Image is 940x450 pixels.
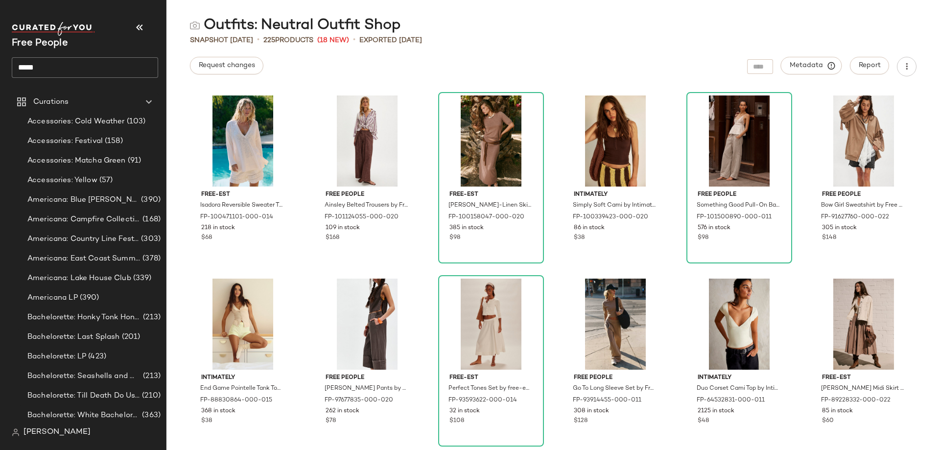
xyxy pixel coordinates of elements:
img: 93914455_011_a [566,279,665,370]
span: Americana: Lake House Club [27,273,131,284]
span: Free People [574,374,657,382]
span: (103) [125,116,146,127]
span: FP-88830864-000-015 [200,396,272,405]
span: $60 [822,417,834,426]
span: $48 [698,417,709,426]
span: Free People [326,190,409,199]
span: 308 in stock [574,407,609,416]
span: Go To Long Sleeve Set by Free People in White, Size: L [573,384,656,393]
span: Curations [33,96,69,108]
span: $68 [201,234,212,242]
span: Perfect Tones Set by free-est at Free People in White, Size: S [448,384,532,393]
span: Accessories: Cold Weather [27,116,125,127]
img: 88830864_015_0 [193,279,292,370]
span: Request changes [198,62,255,70]
span: $168 [326,234,339,242]
span: Free People [822,190,905,199]
span: $78 [326,417,336,426]
img: 101124055_020_a [318,95,417,187]
span: (363) [140,410,161,421]
span: 385 in stock [449,224,484,233]
span: Metadata [789,61,834,70]
span: (390) [78,292,99,304]
span: [PERSON_NAME] Midi Skirt by free-est at Free People in Brown, Size: L [821,384,904,393]
span: Accessories: Festival [27,136,103,147]
div: Outfits: Neutral Outfit Shop [190,16,401,35]
img: 100158047_020_a [442,95,540,187]
span: FP-101124055-000-020 [325,213,399,222]
span: FP-100158047-000-020 [448,213,524,222]
span: $38 [574,234,585,242]
span: (213) [141,371,161,382]
span: • [353,34,355,46]
span: 368 in stock [201,407,235,416]
img: 89228332_022_a [814,279,913,370]
span: Duo Corset Cami Top by Intimately at Free People in White, Size: XS [697,384,780,393]
span: (201) [120,332,141,343]
p: Exported [DATE] [359,35,422,46]
span: Intimately [574,190,657,199]
img: 93593622_014_a [442,279,540,370]
span: Simply Soft Cami by Intimately at Free People in Brown, Size: M/L [573,201,656,210]
span: Intimately [698,374,781,382]
div: Products [263,35,313,46]
span: (423) [86,351,106,362]
span: Something Good Pull-On Barrel Pants by Free People in White, Size: M [697,201,780,210]
span: $148 [822,234,836,242]
img: svg%3e [12,428,20,436]
span: Bachelorette: LP [27,351,86,362]
span: FP-101500890-000-011 [697,213,772,222]
span: 576 in stock [698,224,730,233]
span: Bachelorette: Honky Tonk Honey [27,312,141,323]
img: 91627760_022_a [814,95,913,187]
span: (91) [126,155,141,166]
span: Bachelorette: Seashells and Wedding Bells [27,371,141,382]
span: 2125 in stock [698,407,734,416]
span: End Game Pointelle Tank Top by Intimately at Free People in White, Size: L [200,384,283,393]
span: Americana: Campfire Collective [27,214,141,225]
span: Free People [326,374,409,382]
span: Free People [698,190,781,199]
span: FP-91627760-000-022 [821,213,889,222]
span: Americana: Blue [PERSON_NAME] Baby [27,194,139,206]
span: $108 [449,417,464,426]
button: Metadata [781,57,842,74]
span: Americana: East Coast Summer [27,253,141,264]
img: 97677835_020_a [318,279,417,370]
img: 101500890_011_0 [690,95,789,187]
span: FP-89228332-000-022 [821,396,891,405]
img: 100471101_014_d [193,95,292,187]
span: Accessories: Matcha Green [27,155,126,166]
span: [PERSON_NAME] [23,426,91,438]
img: svg%3e [190,21,200,30]
button: Request changes [190,57,263,74]
span: (378) [141,253,161,264]
img: 64532831_011_0 [690,279,789,370]
span: Bachelorette: White Bachelorette Outfits [27,410,140,421]
span: $98 [449,234,460,242]
span: free-est [822,374,905,382]
span: (168) [141,214,161,225]
span: Report [858,62,881,70]
span: $128 [574,417,587,426]
span: • [257,34,259,46]
span: (390) [139,194,161,206]
span: 109 in stock [326,224,360,233]
span: free-est [449,374,533,382]
span: Bow Girl Sweatshirt by Free People in Brown, Size: S [821,201,904,210]
span: FP-100339423-000-020 [573,213,648,222]
span: 85 in stock [822,407,853,416]
span: Americana LP [27,292,78,304]
span: (210) [140,390,161,402]
span: [PERSON_NAME]-Linen Skirt Set by free-est at Free People in Brown, Size: S [448,201,532,210]
span: FP-64532831-000-011 [697,396,765,405]
span: Isadora Reversible Sweater Tunic by free-est at Free People in Tan, Size: L [200,201,283,210]
span: 218 in stock [201,224,235,233]
span: Ainsley Belted Trousers by Free People in Brown, Size: US 0 [325,201,408,210]
span: Bachelorette: Last Splash [27,332,120,343]
img: cfy_white_logo.C9jOOHJF.svg [12,22,95,36]
span: [PERSON_NAME] Pants by Free People in Brown, Size: S [325,384,408,393]
span: Bachelorette: Till Death Do Us Party [27,390,140,402]
span: $98 [698,234,708,242]
span: free-est [201,190,284,199]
